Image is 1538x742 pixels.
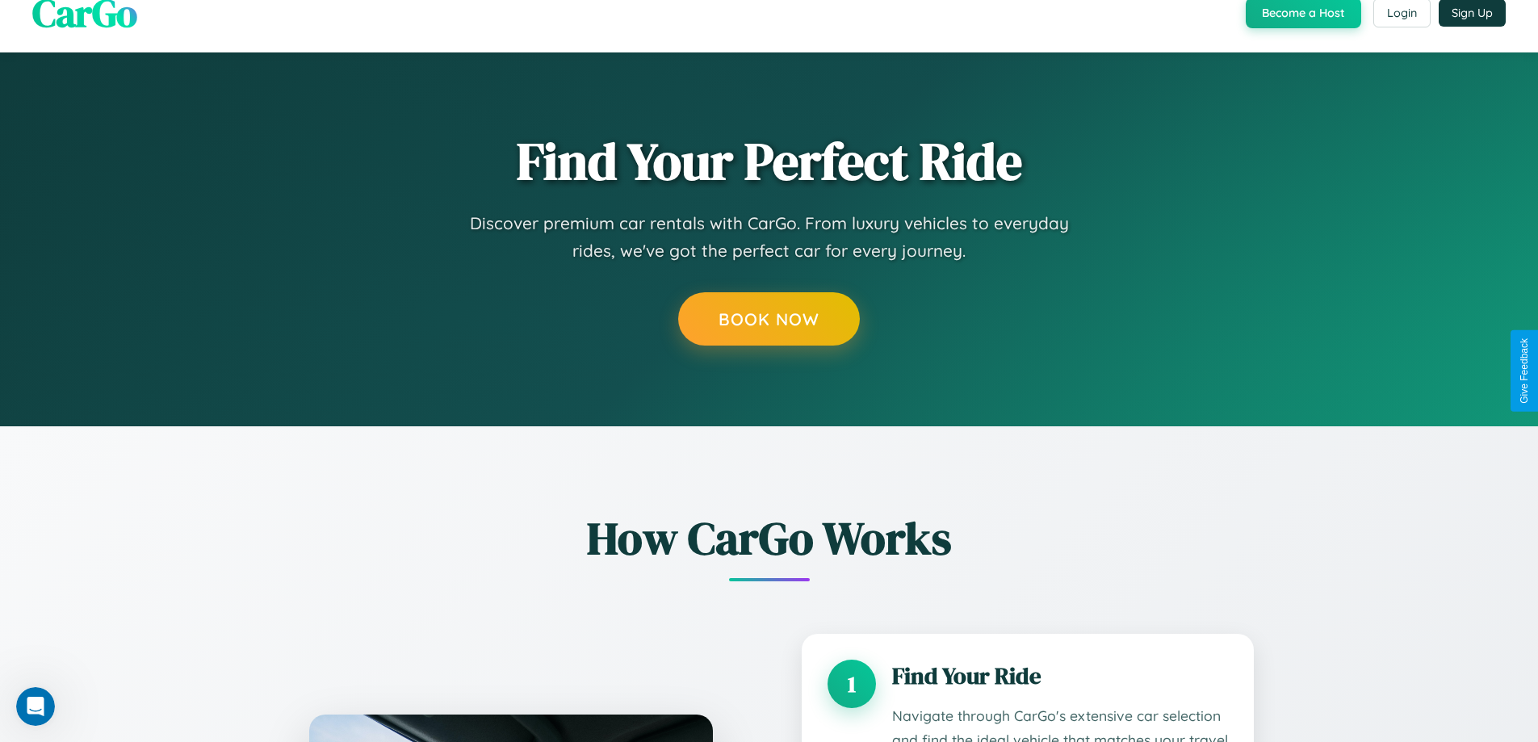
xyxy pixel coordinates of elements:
h3: Find Your Ride [892,660,1228,692]
div: 1 [828,660,876,708]
button: Book Now [678,292,860,346]
p: Discover premium car rentals with CarGo. From luxury vehicles to everyday rides, we've got the pe... [446,210,1092,264]
h1: Find Your Perfect Ride [517,133,1022,190]
iframe: Intercom live chat [16,687,55,726]
div: Give Feedback [1519,338,1530,404]
h2: How CarGo Works [285,507,1254,569]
